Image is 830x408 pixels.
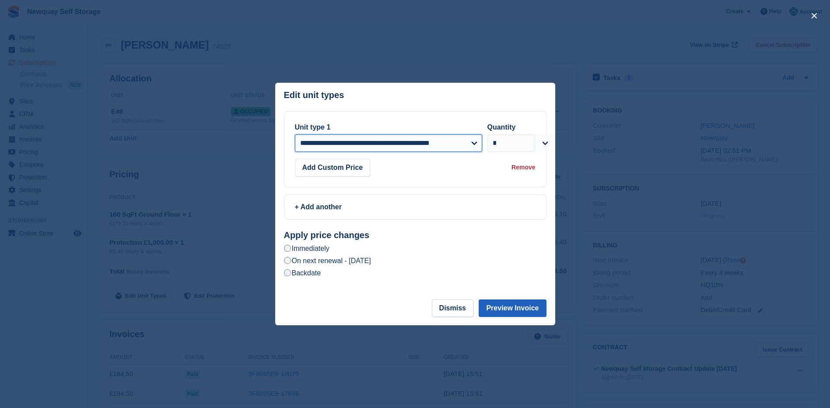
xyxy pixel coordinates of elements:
[284,244,329,253] label: Immediately
[807,9,821,23] button: close
[284,245,291,252] input: Immediately
[284,268,321,278] label: Backdate
[284,257,291,264] input: On next renewal - [DATE]
[284,90,344,100] p: Edit unit types
[487,123,516,131] label: Quantity
[511,163,535,172] div: Remove
[295,159,371,176] button: Add Custom Price
[284,256,371,265] label: On next renewal - [DATE]
[295,123,331,131] label: Unit type 1
[284,194,546,220] a: + Add another
[479,299,546,317] button: Preview Invoice
[284,269,291,276] input: Backdate
[432,299,473,317] button: Dismiss
[295,202,536,212] div: + Add another
[284,230,370,240] strong: Apply price changes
